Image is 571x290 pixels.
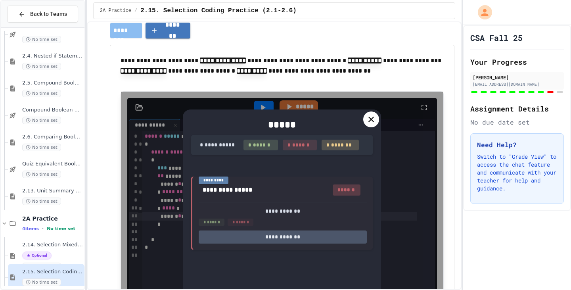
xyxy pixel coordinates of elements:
[22,36,61,43] span: No time set
[22,117,61,124] span: No time set
[477,140,557,150] h3: Need Help?
[100,8,131,14] span: 2A Practice
[22,90,61,97] span: No time set
[22,215,83,222] span: 2A Practice
[469,3,494,21] div: My Account
[22,226,39,231] span: 4 items
[22,269,83,275] span: 2.15. Selection Coding Practice (2.1-2.6)
[473,74,561,81] div: [PERSON_NAME]
[22,63,61,70] span: No time set
[22,242,83,248] span: 2.14. Selection Mixed Up Code Practice (2.1-2.6)
[470,32,523,43] h1: CSA Fall 25
[22,278,61,286] span: No time set
[22,134,83,140] span: 2.6. Comparing Boolean Expressions ([PERSON_NAME] Laws)
[134,8,137,14] span: /
[22,53,83,60] span: 2.4. Nested if Statements
[140,6,297,15] span: 2.15. Selection Coding Practice (2.1-2.6)
[477,153,557,192] p: Switch to "Grade View" to access the chat feature and communicate with your teacher for help and ...
[22,171,61,178] span: No time set
[473,81,561,87] div: [EMAIL_ADDRESS][DOMAIN_NAME]
[7,6,78,23] button: Back to Teams
[22,161,83,167] span: Quiz Equivalent Booleans Expressions
[47,226,75,231] span: No time set
[30,10,67,18] span: Back to Teams
[470,117,564,127] div: No due date set
[22,80,83,86] span: 2.5. Compound Boolean Expressions
[22,188,83,194] span: 2.13. Unit Summary 2a Selection (2.1-2.6)
[470,56,564,67] h2: Your Progress
[22,252,52,259] span: Optional
[470,103,564,114] h2: Assignment Details
[22,107,83,113] span: Compound Boolean Quiz
[42,225,44,232] span: •
[22,144,61,151] span: No time set
[22,263,61,270] span: No time set
[22,198,61,205] span: No time set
